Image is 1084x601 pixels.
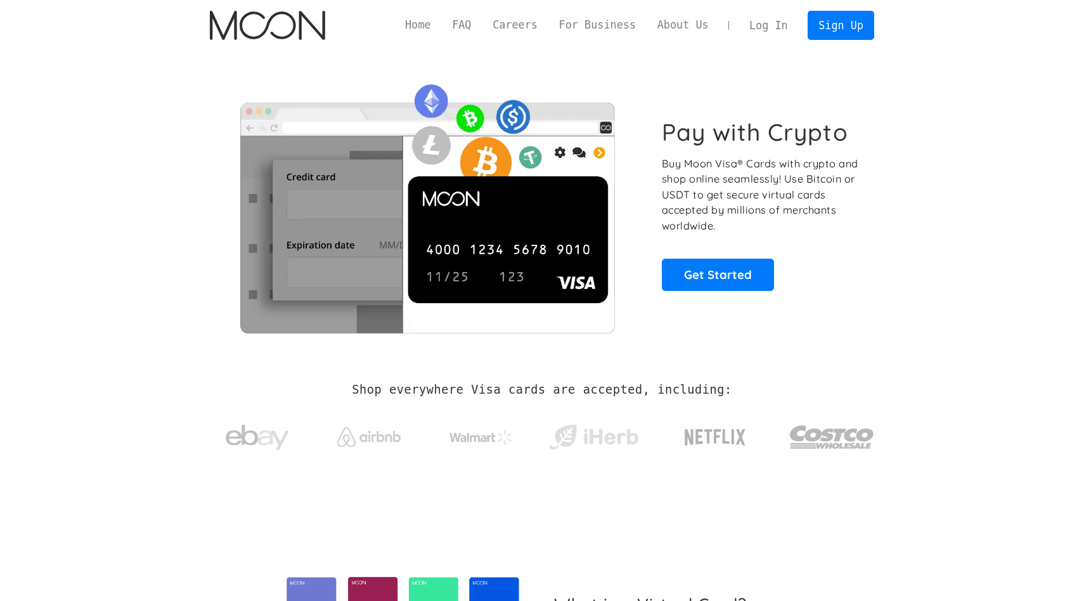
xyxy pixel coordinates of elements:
a: Careers [482,17,548,33]
img: Netflix [683,422,747,453]
img: Costco [789,413,874,461]
a: Costco [789,401,874,467]
a: FAQ [441,17,482,33]
p: Buy Moon Visa® Cards with crypto and shop online seamlessly! Use Bitcoin or USDT to get secure vi... [662,156,860,234]
img: Moon Cards let you spend your crypto anywhere Visa is accepted. [210,75,644,333]
h2: Shop everywhere Visa cards are accepted, including: [352,383,732,397]
h1: Pay with Crypto [662,118,848,146]
a: For Business [548,17,647,33]
a: Log In [739,11,798,39]
img: Airbnb [337,427,401,447]
a: Home [394,17,441,33]
a: Netflix [659,409,772,460]
img: Walmart [449,430,513,445]
a: About Us [647,17,719,33]
a: iHerb [546,408,641,460]
img: iHerb [546,421,641,454]
a: Sign Up [808,11,874,39]
a: home [210,11,325,40]
a: Get Started [662,259,774,290]
img: Moon Logo [210,11,325,40]
a: Walmart [434,417,529,451]
a: Airbnb [322,415,416,453]
img: ebay [226,418,289,458]
a: ebay [210,405,304,464]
